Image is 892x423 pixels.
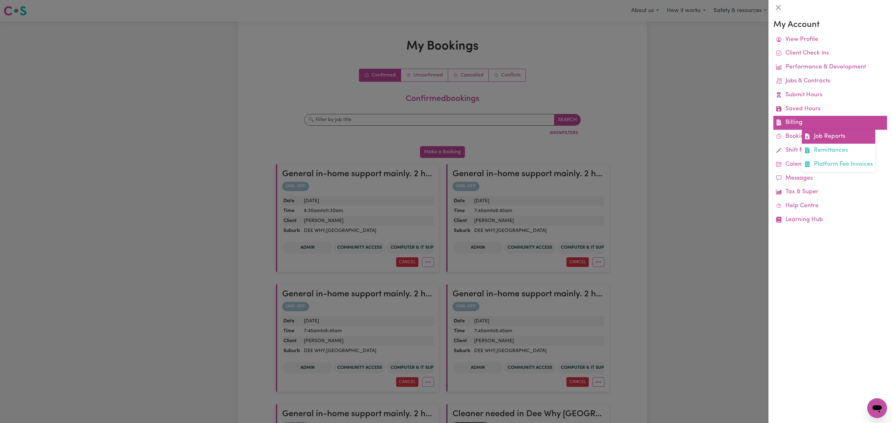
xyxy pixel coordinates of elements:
[773,130,887,144] a: Bookings
[773,144,887,158] a: Shift Notes
[773,185,887,199] a: Tax & Super
[773,172,887,185] a: Messages
[867,398,887,418] iframe: Button to launch messaging window, conversation in progress
[773,116,887,130] a: BillingJob ReportsRemittancesPlatform Fee Invoices
[802,158,875,172] a: Platform Fee Invoices
[773,2,783,12] button: Close
[773,88,887,102] a: Submit Hours
[773,158,887,172] a: Calendar
[773,74,887,88] a: Jobs & Contracts
[802,130,875,144] a: Job Reports
[773,33,887,47] a: View Profile
[773,46,887,60] a: Client Check Ins
[802,144,875,158] a: Remittances
[773,102,887,116] a: Saved Hours
[773,60,887,74] a: Performance & Development
[773,213,887,227] a: Learning Hub
[773,199,887,213] a: Help Centre
[773,20,887,30] h3: My Account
